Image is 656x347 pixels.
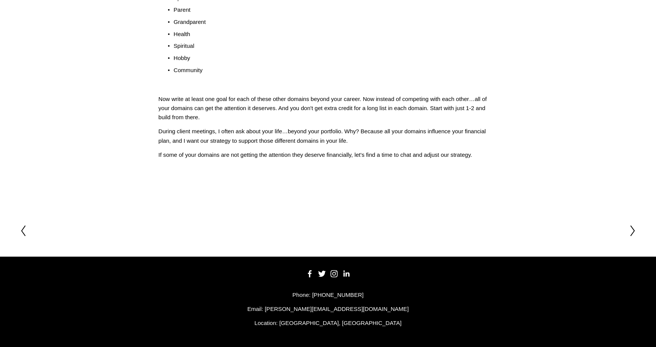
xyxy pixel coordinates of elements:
[306,270,314,278] a: Facebook
[342,270,350,278] a: LinkedIn
[173,66,497,75] p: Community
[20,319,636,328] p: Location: [GEOGRAPHIC_DATA], [GEOGRAPHIC_DATA]
[20,304,636,314] p: Email: [PERSON_NAME][EMAIL_ADDRESS][DOMAIN_NAME]
[173,41,497,50] p: Spiritual
[173,30,497,39] p: Health
[330,270,338,278] a: Instagram
[173,5,497,14] p: Parent
[158,150,497,159] p: If some of your domains are not getting the attention they deserve financially, let's find a time...
[173,54,497,63] p: Hobby
[158,127,497,145] p: During client meetings, I often ask about your life…beyond your portfolio. Why? Because all your ...
[173,17,497,27] p: Grandparent
[318,270,326,278] a: Twitter
[158,95,497,122] p: Now write at least one goal for each of these other domains beyond your career. Now instead of co...
[20,290,636,300] p: Phone: [PHONE_NUMBER]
